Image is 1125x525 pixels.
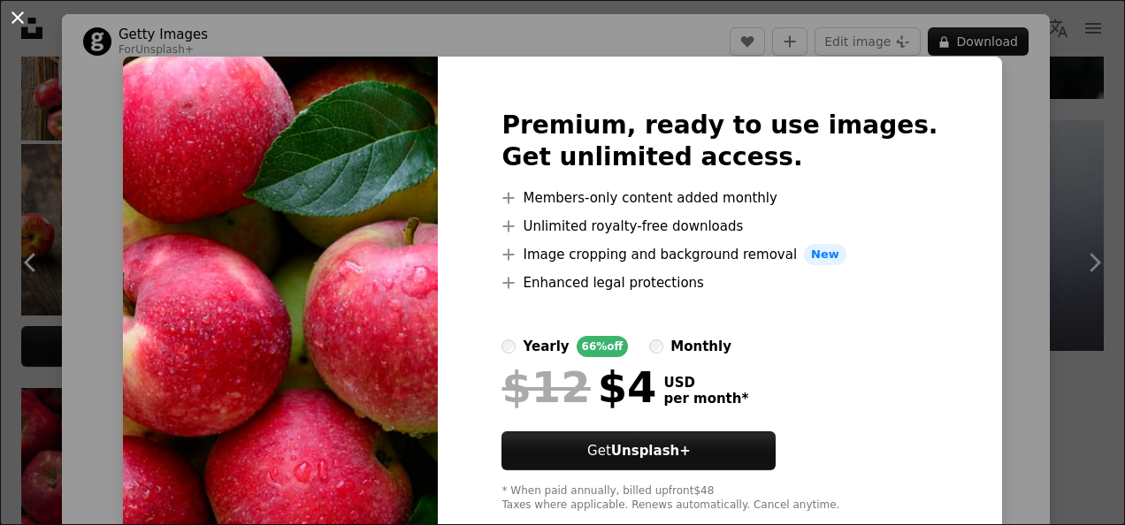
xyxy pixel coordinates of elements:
div: 66% off [577,336,629,357]
li: Enhanced legal protections [501,272,937,293]
div: $4 [501,364,656,410]
strong: Unsplash+ [611,443,691,459]
li: Image cropping and background removal [501,244,937,265]
span: USD [663,375,748,391]
input: yearly66%off [501,339,516,354]
li: Members-only content added monthly [501,187,937,209]
div: yearly [523,336,569,357]
span: $12 [501,364,590,410]
input: monthly [649,339,663,354]
li: Unlimited royalty-free downloads [501,216,937,237]
button: GetUnsplash+ [501,431,776,470]
span: per month * [663,391,748,407]
div: * When paid annually, billed upfront $48 Taxes where applicable. Renews automatically. Cancel any... [501,484,937,513]
div: monthly [670,336,731,357]
h2: Premium, ready to use images. Get unlimited access. [501,110,937,173]
span: New [804,244,846,265]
